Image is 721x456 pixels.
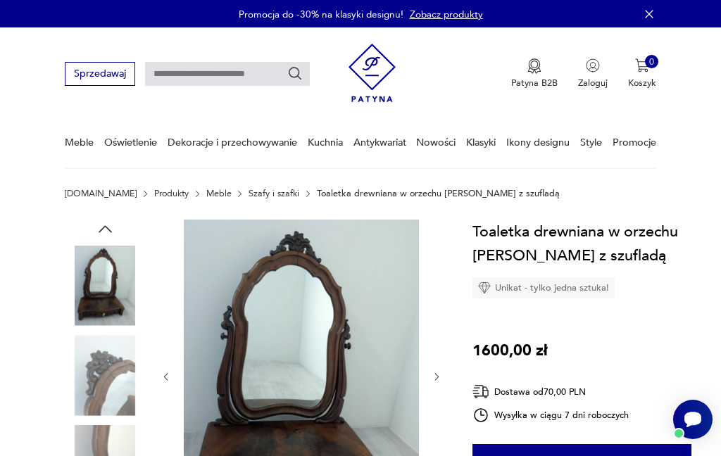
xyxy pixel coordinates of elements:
img: Ikona diamentu [478,281,491,294]
a: Antykwariat [353,118,406,167]
iframe: Smartsupp widget button [673,400,713,439]
p: 1600,00 zł [472,338,548,362]
img: Ikona dostawy [472,383,489,400]
h1: Toaletka drewniana w orzechu [PERSON_NAME] z szufladą [472,220,709,267]
button: Patyna B2B [511,58,558,89]
p: Koszyk [628,77,656,89]
img: Ikonka użytkownika [586,58,600,72]
a: Oświetlenie [104,118,157,167]
button: 0Koszyk [628,58,656,89]
div: 0 [645,55,659,69]
button: Sprzedawaj [65,62,134,85]
a: Meble [206,189,232,198]
a: Klasyki [466,118,496,167]
img: Patyna - sklep z meblami i dekoracjami vintage [349,39,396,107]
a: Kuchnia [308,118,343,167]
button: Szukaj [287,66,303,82]
a: Dekoracje i przechowywanie [168,118,297,167]
div: Wysyłka w ciągu 7 dni roboczych [472,407,629,424]
p: Promocja do -30% na klasyki designu! [239,8,403,21]
div: Dostawa od 70,00 PLN [472,383,629,400]
a: Sprzedawaj [65,70,134,79]
a: Ikony designu [506,118,570,167]
img: Ikona koszyka [635,58,649,72]
a: Ikona medaluPatyna B2B [511,58,558,89]
a: Szafy i szafki [249,189,299,198]
img: Zdjęcie produktu Toaletka drewniana w orzechu Ludwik XIX z szufladą [65,246,145,326]
a: [DOMAIN_NAME] [65,189,137,198]
a: Meble [65,118,94,167]
p: Toaletka drewniana w orzechu [PERSON_NAME] z szufladą [317,189,560,198]
img: Ikona medalu [527,58,541,74]
p: Patyna B2B [511,77,558,89]
button: Zaloguj [578,58,608,89]
a: Promocje [613,118,656,167]
a: Style [580,118,602,167]
div: Unikat - tylko jedna sztuka! [472,277,615,298]
p: Zaloguj [578,77,608,89]
a: Produkty [154,189,189,198]
img: Zdjęcie produktu Toaletka drewniana w orzechu Ludwik XIX z szufladą [65,335,145,415]
a: Zobacz produkty [410,8,483,21]
a: Nowości [416,118,456,167]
